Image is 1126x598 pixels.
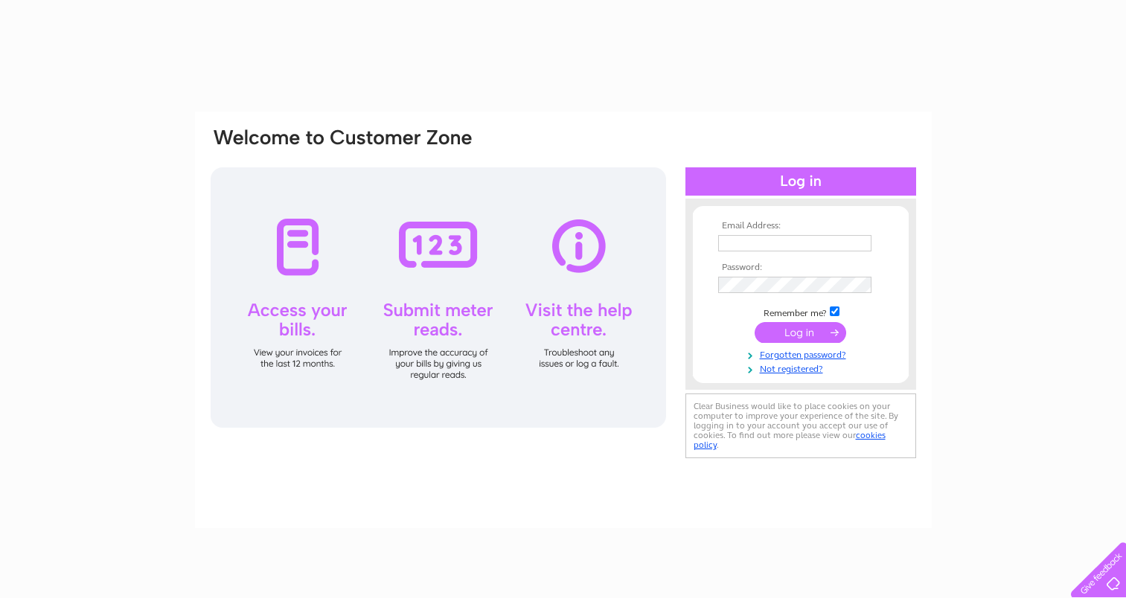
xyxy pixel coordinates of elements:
td: Remember me? [714,304,887,319]
th: Email Address: [714,221,887,231]
th: Password: [714,263,887,273]
input: Submit [755,322,846,343]
a: Not registered? [718,361,887,375]
img: npw-badge-icon-locked.svg [854,237,866,249]
a: Forgotten password? [718,347,887,361]
div: Clear Business would like to place cookies on your computer to improve your experience of the sit... [685,393,916,458]
img: npw-badge-icon-locked.svg [854,279,866,291]
a: cookies policy [694,430,886,450]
